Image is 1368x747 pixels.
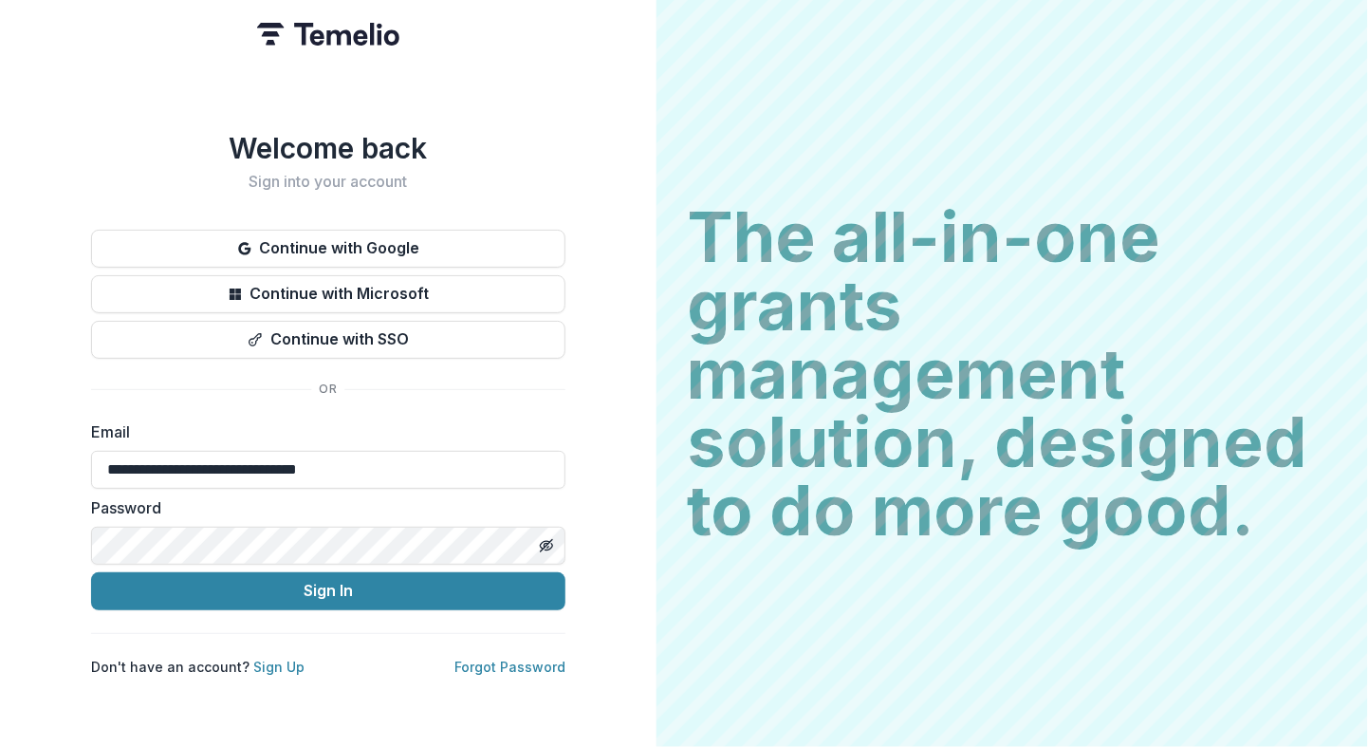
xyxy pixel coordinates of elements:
[91,657,305,677] p: Don't have an account?
[91,321,565,359] button: Continue with SSO
[257,23,399,46] img: Temelio
[91,496,554,519] label: Password
[91,420,554,443] label: Email
[91,131,565,165] h1: Welcome back
[454,659,565,675] a: Forgot Password
[91,173,565,191] h2: Sign into your account
[91,275,565,313] button: Continue with Microsoft
[531,531,562,561] button: Toggle password visibility
[91,572,565,610] button: Sign In
[91,230,565,268] button: Continue with Google
[253,659,305,675] a: Sign Up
